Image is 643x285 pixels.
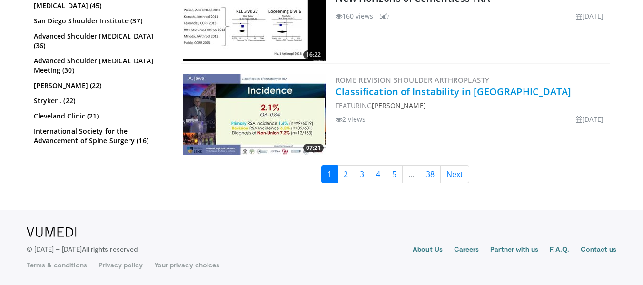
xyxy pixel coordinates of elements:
a: [PERSON_NAME] [372,101,425,110]
a: Careers [454,245,479,256]
img: VuMedi Logo [27,227,77,237]
span: 16:22 [303,50,324,59]
a: Cleveland Clinic (21) [34,111,165,121]
a: Next [440,165,469,183]
span: 07:21 [303,144,324,152]
a: [PERSON_NAME] (22) [34,81,165,90]
span: All rights reserved [82,245,138,253]
li: [DATE] [576,114,604,124]
a: Contact us [581,245,617,256]
a: Partner with us [490,245,538,256]
li: 160 views [336,11,374,21]
a: 3 [354,165,370,183]
a: San Diego Shoulder Institute (37) [34,16,165,26]
a: Your privacy choices [154,260,219,270]
div: FEATURING [336,100,608,110]
li: 5 [379,11,389,21]
li: 2 views [336,114,366,124]
img: 67256712-f3ee-40a0-8e1d-0e1f6b4c2444.300x170_q85_crop-smart_upscale.jpg [183,74,326,155]
nav: Search results pages [181,165,610,183]
a: About Us [413,245,443,256]
a: 4 [370,165,386,183]
a: Terms & conditions [27,260,87,270]
a: 2 [337,165,354,183]
a: Advanced Shoulder [MEDICAL_DATA] (36) [34,31,165,50]
a: International Society for the Advancement of Spine Surgery (16) [34,127,165,146]
a: F.A.Q. [550,245,569,256]
a: Rome Revision Shoulder Arthroplasty [336,75,490,85]
li: [DATE] [576,11,604,21]
a: 38 [420,165,441,183]
a: 1 [321,165,338,183]
a: 07:21 [183,74,326,155]
a: Advanced Shoulder [MEDICAL_DATA] Meeting (30) [34,56,165,75]
p: © [DATE] – [DATE] [27,245,138,254]
a: Privacy policy [99,260,143,270]
a: 5 [386,165,403,183]
a: Classification of Instability in [GEOGRAPHIC_DATA] [336,85,572,98]
a: Stryker . (22) [34,96,165,106]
